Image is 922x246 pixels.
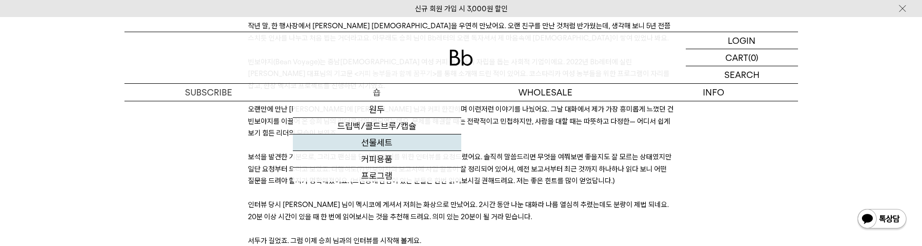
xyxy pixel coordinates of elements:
a: CART (0) [686,49,798,66]
a: 원두 [293,101,461,118]
p: LOGIN [728,32,756,49]
a: 프로그램 [293,168,461,184]
p: CART [725,49,748,66]
span: 서두가 길었죠. 그럼 이제 승희 님과의 인터뷰를 시작해 볼게요. [248,236,421,245]
a: LOGIN [686,32,798,49]
a: 커피용품 [293,151,461,168]
p: SEARCH [724,66,759,83]
p: INFO [630,84,798,101]
a: 숍 [293,84,461,101]
p: WHOLESALE [461,84,630,101]
img: 로고 [450,50,473,66]
a: 드립백/콜드브루/캡슐 [293,118,461,134]
a: 신규 회원 가입 시 3,000원 할인 [415,4,508,13]
span: 오랜만에 만난 [PERSON_NAME]에 [PERSON_NAME] 님과 커피 한잔하며 이런저런 이야기를 나눴어요. 그날 대화에서 제가 가장 흥미롭게 느꼈던 건 빈보야지를 이끌... [248,105,674,137]
a: 선물세트 [293,134,461,151]
a: SUBSCRIBE [124,84,293,101]
p: (0) [748,49,758,66]
img: 카카오톡 채널 1:1 채팅 버튼 [857,208,907,231]
span: 보석을 발견한 기분으로, 그리고 팬심을 담아 Bb레터를 위한 인터뷰를 요청드렸어요. 솔직히 말씀드리면 무엇을 여쭤보면 좋을지도 잘 모르는 상태였지만 일단 요청부터 드리고 보았... [248,152,672,185]
span: 인터뷰 당시 [PERSON_NAME] 님이 멕시코에 계셔서 저희는 화상으로 만났어요. 2시간 동안 나눈 대화라 나름 열심히 추렸는데도 분량이 제법 되네요. 20분 이상 시간이... [248,200,669,221]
